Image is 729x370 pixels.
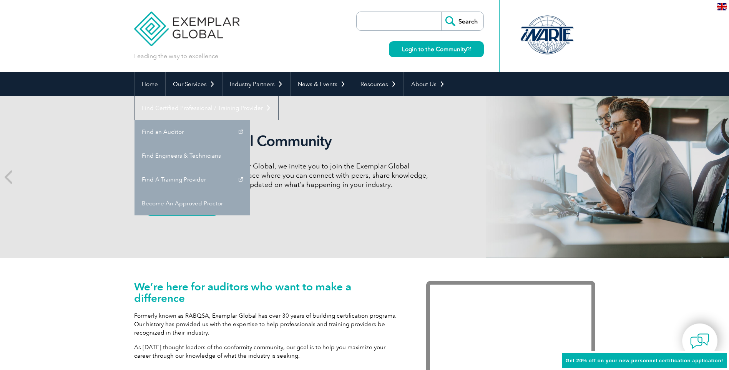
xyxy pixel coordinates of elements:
[353,72,404,96] a: Resources
[134,52,218,60] p: Leading the way to excellence
[135,144,250,168] a: Find Engineers & Technicians
[146,162,434,189] p: As a valued member of Exemplar Global, we invite you to join the Exemplar Global Community—a fun,...
[566,358,723,363] span: Get 20% off on your new personnel certification application!
[135,192,250,215] a: Become An Approved Proctor
[135,72,165,96] a: Home
[717,3,727,10] img: en
[690,332,709,351] img: contact-chat.png
[291,72,353,96] a: News & Events
[135,120,250,144] a: Find an Auditor
[146,132,434,150] h2: Exemplar Global Community
[134,312,403,337] p: Formerly known as RABQSA, Exemplar Global has over 30 years of building certification programs. O...
[135,168,250,192] a: Find A Training Provider
[223,72,290,96] a: Industry Partners
[389,41,484,57] a: Login to the Community
[467,47,471,51] img: open_square.png
[135,96,278,120] a: Find Certified Professional / Training Provider
[134,343,403,360] p: As [DATE] thought leaders of the conformity community, our goal is to help you maximize your care...
[134,281,403,304] h1: We’re here for auditors who want to make a difference
[404,72,452,96] a: About Us
[166,72,222,96] a: Our Services
[441,12,483,30] input: Search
